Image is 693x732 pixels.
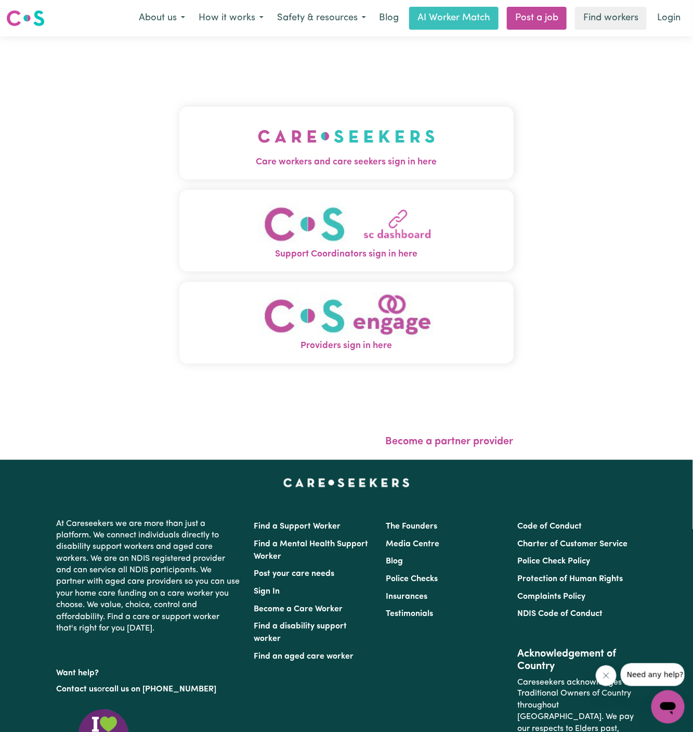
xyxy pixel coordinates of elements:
[651,7,687,30] a: Login
[517,557,590,566] a: Police Check Policy
[621,663,685,686] iframe: Message from company
[517,522,582,531] a: Code of Conduct
[254,587,280,596] a: Sign In
[192,7,270,29] button: How it works
[179,339,514,353] span: Providers sign in here
[386,610,433,618] a: Testimonials
[179,107,514,179] button: Care workers and care seekers sign in here
[106,685,217,694] a: call us on [PHONE_NUMBER]
[6,9,45,28] img: Careseekers logo
[254,605,343,613] a: Become a Care Worker
[179,156,514,169] span: Care workers and care seekers sign in here
[517,540,627,548] a: Charter of Customer Service
[517,648,636,673] h2: Acknowledgement of Country
[386,593,427,601] a: Insurances
[283,479,410,487] a: Careseekers home page
[409,7,499,30] a: AI Worker Match
[179,190,514,272] button: Support Coordinators sign in here
[386,575,438,583] a: Police Checks
[596,665,617,686] iframe: Close message
[575,7,647,30] a: Find workers
[254,540,369,561] a: Find a Mental Health Support Worker
[254,622,347,643] a: Find a disability support worker
[254,570,335,578] a: Post your care needs
[517,593,585,601] a: Complaints Policy
[57,514,242,639] p: At Careseekers we are more than just a platform. We connect individuals directly to disability su...
[373,7,405,30] a: Blog
[507,7,567,30] a: Post a job
[386,540,439,548] a: Media Centre
[254,522,341,531] a: Find a Support Worker
[6,6,45,30] a: Careseekers logo
[386,436,514,447] a: Become a partner provider
[517,610,603,618] a: NDIS Code of Conduct
[386,522,437,531] a: The Founders
[179,282,514,364] button: Providers sign in here
[132,7,192,29] button: About us
[517,575,623,583] a: Protection of Human Rights
[179,248,514,261] span: Support Coordinators sign in here
[386,557,403,566] a: Blog
[57,685,98,694] a: Contact us
[57,679,242,699] p: or
[651,690,685,724] iframe: Button to launch messaging window
[57,663,242,679] p: Want help?
[254,652,354,661] a: Find an aged care worker
[270,7,373,29] button: Safety & resources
